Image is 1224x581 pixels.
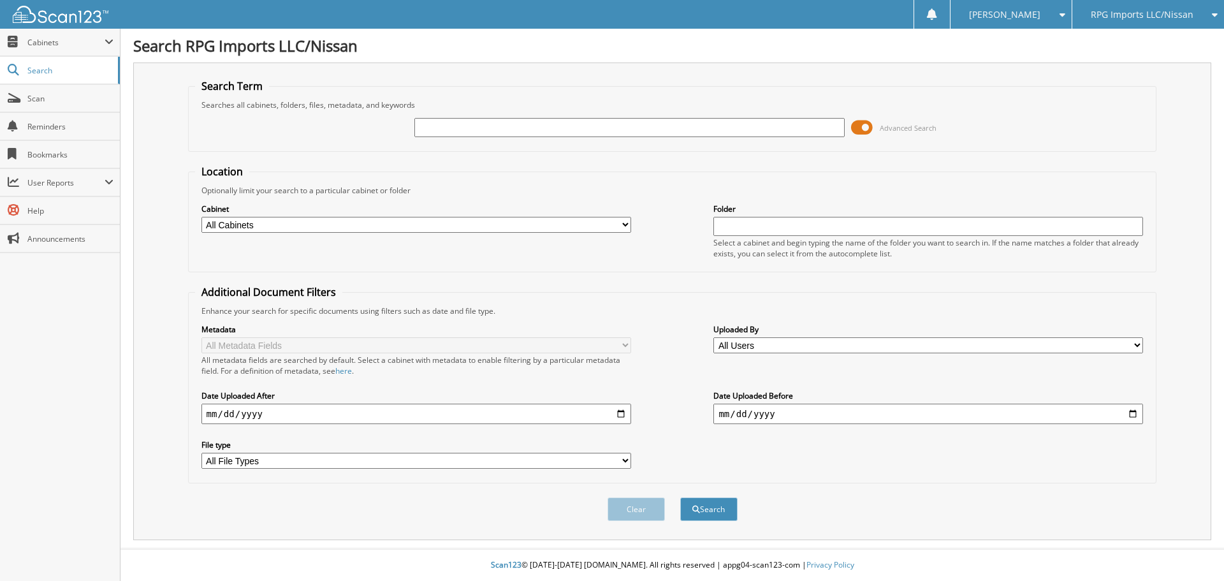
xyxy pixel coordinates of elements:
a: here [335,365,352,376]
span: Cabinets [27,37,105,48]
button: Clear [608,497,665,521]
a: Privacy Policy [806,559,854,570]
div: Select a cabinet and begin typing the name of the folder you want to search in. If the name match... [713,237,1143,259]
span: Reminders [27,121,113,132]
img: scan123-logo-white.svg [13,6,108,23]
label: Folder [713,203,1143,214]
span: Search [27,65,112,76]
input: end [713,404,1143,424]
span: [PERSON_NAME] [969,11,1040,18]
legend: Location [195,165,249,179]
div: Optionally limit your search to a particular cabinet or folder [195,185,1150,196]
div: © [DATE]-[DATE] [DOMAIN_NAME]. All rights reserved | appg04-scan123-com | [120,550,1224,581]
span: Scan123 [491,559,521,570]
label: Date Uploaded After [201,390,631,401]
span: Scan [27,93,113,104]
input: start [201,404,631,424]
span: Advanced Search [880,123,936,133]
label: File type [201,439,631,450]
label: Cabinet [201,203,631,214]
span: Announcements [27,233,113,244]
span: Help [27,205,113,216]
label: Date Uploaded Before [713,390,1143,401]
legend: Additional Document Filters [195,285,342,299]
div: Enhance your search for specific documents using filters such as date and file type. [195,305,1150,316]
button: Search [680,497,738,521]
label: Metadata [201,324,631,335]
span: Bookmarks [27,149,113,160]
legend: Search Term [195,79,269,93]
span: RPG Imports LLC/Nissan [1091,11,1193,18]
div: All metadata fields are searched by default. Select a cabinet with metadata to enable filtering b... [201,355,631,376]
h1: Search RPG Imports LLC/Nissan [133,35,1211,56]
label: Uploaded By [713,324,1143,335]
span: User Reports [27,177,105,188]
div: Searches all cabinets, folders, files, metadata, and keywords [195,99,1150,110]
